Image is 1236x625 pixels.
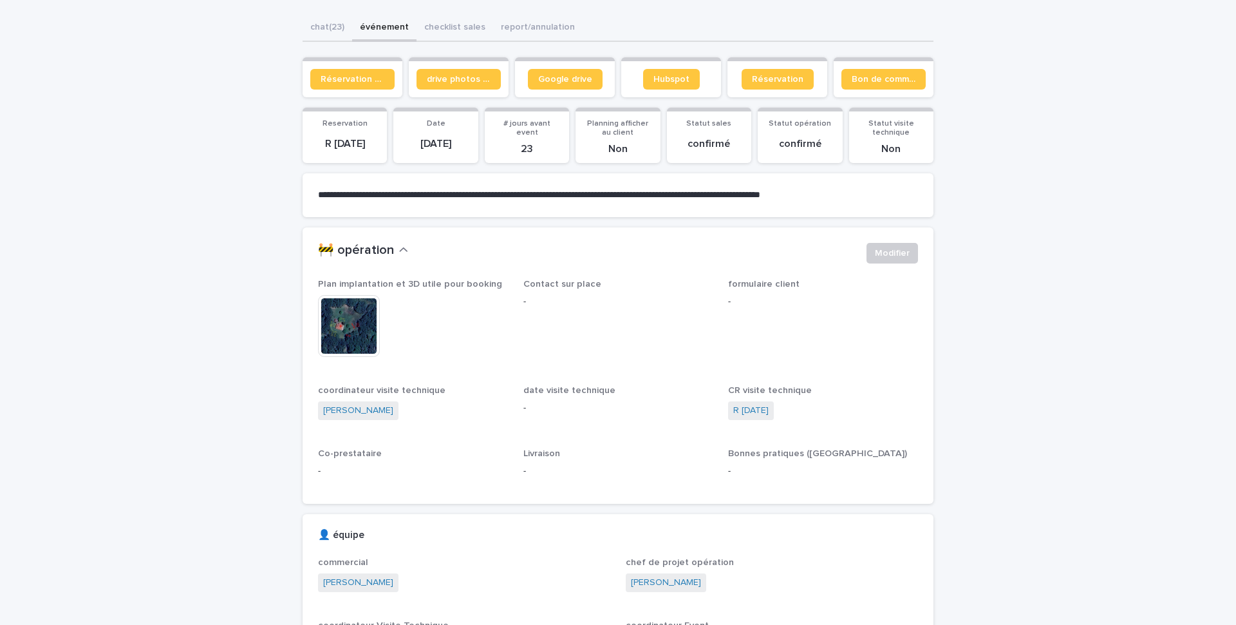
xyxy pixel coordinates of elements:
button: checklist sales [417,15,493,42]
a: R [DATE] [733,404,769,418]
span: Hubspot [653,75,689,84]
span: Reservation [323,120,368,128]
button: report/annulation [493,15,583,42]
a: Google drive [528,69,603,90]
a: Hubspot [643,69,700,90]
button: événement [352,15,417,42]
a: [PERSON_NAME] [323,576,393,590]
a: Bon de commande [841,69,926,90]
p: confirmé [765,138,834,150]
span: Statut sales [686,120,731,128]
span: # jours avant event [503,120,550,137]
span: Date [427,120,445,128]
a: Réservation [742,69,814,90]
span: Co-prestataire [318,449,382,458]
span: Livraison [523,449,560,458]
span: Statut visite technique [868,120,914,137]
span: Contact sur place [523,280,601,289]
span: commercial [318,558,368,567]
button: 🚧 opération [318,243,408,258]
span: CR visite technique [728,386,812,395]
a: [PERSON_NAME] [323,404,393,418]
p: R [DATE] [310,138,379,150]
span: drive photos coordinateur [427,75,491,84]
h2: 👤 équipe [318,530,364,541]
p: 23 [492,143,561,155]
p: confirmé [675,138,744,150]
p: [DATE] [401,138,470,150]
a: Réservation client [310,69,395,90]
span: Plan implantation et 3D utile pour booking [318,280,502,289]
a: drive photos coordinateur [417,69,501,90]
span: Bon de commande [852,75,915,84]
p: - [318,465,508,478]
span: formulaire client [728,280,800,289]
span: Planning afficher au client [587,120,648,137]
span: Bonnes pratiques ([GEOGRAPHIC_DATA]) [728,449,907,458]
span: coordinateur visite technique [318,386,445,395]
p: Non [857,143,926,155]
button: Modifier [866,243,918,264]
p: - [728,295,918,309]
span: chef de projet opération [626,558,734,567]
p: - [728,465,918,478]
span: Statut opération [769,120,831,128]
a: [PERSON_NAME] [631,576,701,590]
span: Google drive [538,75,592,84]
span: Réservation [752,75,803,84]
button: chat (23) [303,15,352,42]
span: date visite technique [523,386,615,395]
p: Non [583,143,652,155]
span: Réservation client [321,75,384,84]
p: - [523,401,713,415]
h2: 🚧 opération [318,243,394,258]
p: - [523,465,713,478]
span: Modifier [875,247,910,260]
p: - [523,295,713,309]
